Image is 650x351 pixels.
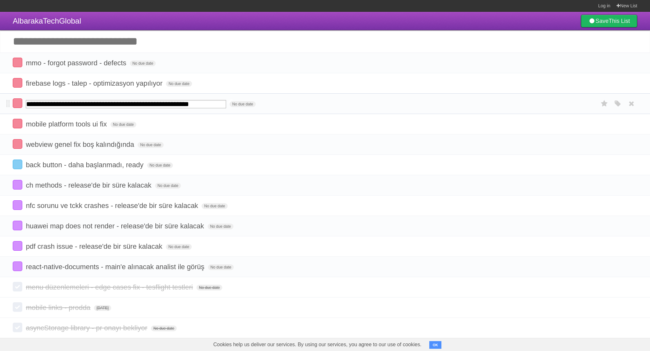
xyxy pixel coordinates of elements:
[13,58,22,67] label: Done
[138,142,163,148] span: No due date
[13,282,22,291] label: Done
[26,263,206,271] span: react-native-documents - main'e alınacak analist ile görüş
[166,244,192,250] span: No due date
[13,323,22,332] label: Done
[13,78,22,88] label: Done
[26,283,195,291] span: menu düzenlemeleri - edge cases fix - tesflight testleri
[208,264,234,270] span: No due date
[26,324,149,332] span: asyncStorage library - pr onayı bekliyor
[13,261,22,271] label: Done
[609,18,630,24] b: This List
[13,119,22,128] label: Done
[202,203,227,209] span: No due date
[26,140,136,148] span: webview genel fix boş kalındığında
[26,120,108,128] span: mobile platform tools ui fix
[94,305,111,311] span: [DATE]
[13,180,22,190] label: Done
[598,98,611,109] label: Star task
[196,285,222,290] span: No due date
[26,202,200,210] span: nfc sorunu ve tckk crashes - release'de bir süre kalacak
[13,302,22,312] label: Done
[13,17,81,25] span: AlbarakaTechGlobal
[13,139,22,149] label: Done
[581,15,637,27] a: SaveThis List
[151,326,177,331] span: No due date
[26,304,92,312] span: mobile links - prodda
[13,160,22,169] label: Done
[26,181,153,189] span: ch methods - release'de bir süre kalacak
[111,122,136,127] span: No due date
[13,200,22,210] label: Done
[26,222,205,230] span: huawei map does not render - release'de bir süre kalacak
[13,98,22,108] label: Done
[207,338,428,351] span: Cookies help us deliver our services. By using our services, you agree to our use of cookies.
[13,241,22,251] label: Done
[230,101,255,107] span: No due date
[26,79,164,87] span: firebase logs - talep - optimizasyon yapılıyor
[26,242,164,250] span: pdf crash issue - release'de bir süre kalacak
[208,224,233,229] span: No due date
[130,61,156,66] span: No due date
[26,59,128,67] span: mmo - forgot password - defects
[26,161,145,169] span: back button - daha başlanmadı, ready
[13,221,22,230] label: Done
[155,183,181,189] span: No due date
[147,162,173,168] span: No due date
[429,341,442,349] button: OK
[166,81,192,87] span: No due date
